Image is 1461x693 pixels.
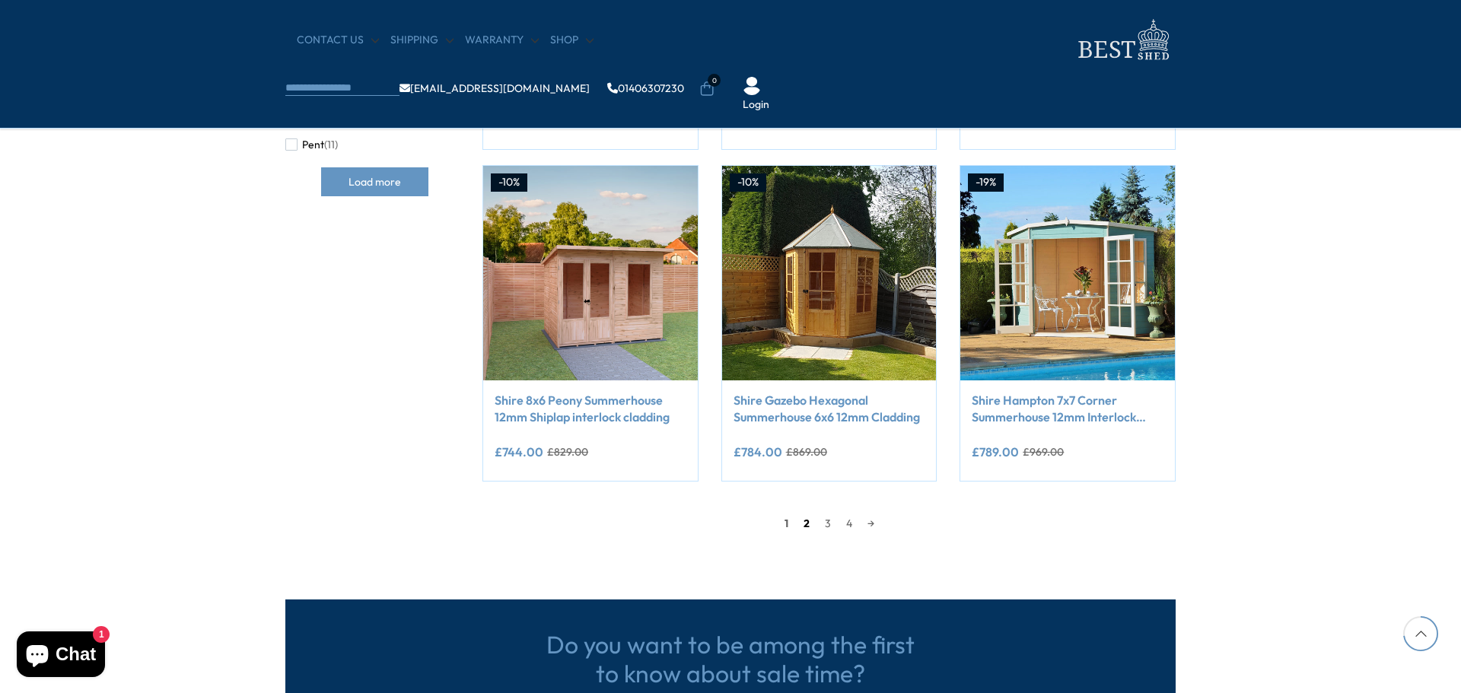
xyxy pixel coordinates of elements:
[547,447,588,457] del: £829.00
[321,167,428,196] button: Load more
[972,446,1019,458] ins: £789.00
[730,173,766,192] div: -10%
[817,512,839,535] a: 3
[495,392,686,426] a: Shire 8x6 Peony Summerhouse 12mm Shiplap interlock cladding
[839,512,860,535] a: 4
[491,173,527,192] div: -10%
[777,512,796,535] span: 1
[722,166,937,380] img: Shire Gazebo Hexagonal Summerhouse 6x6 12mm Cladding - Best Shed
[1023,447,1064,457] del: £969.00
[302,116,327,129] span: Apex
[796,512,817,535] a: 2
[550,33,594,48] a: Shop
[349,176,401,187] span: Load more
[743,77,761,95] img: User Icon
[327,116,345,129] span: (26)
[743,97,769,113] a: Login
[285,134,338,156] button: Pent
[324,138,338,151] span: (11)
[302,138,324,151] span: Pent
[860,512,882,535] a: →
[708,74,721,87] span: 0
[734,446,782,458] ins: £784.00
[786,447,827,457] del: £869.00
[465,33,539,48] a: Warranty
[390,33,454,48] a: Shipping
[399,83,590,94] a: [EMAIL_ADDRESS][DOMAIN_NAME]
[972,392,1163,426] a: Shire Hampton 7x7 Corner Summerhouse 12mm Interlock Cladding
[699,81,715,97] a: 0
[607,83,684,94] a: 01406307230
[734,392,925,426] a: Shire Gazebo Hexagonal Summerhouse 6x6 12mm Cladding
[495,446,543,458] ins: £744.00
[960,166,1175,380] img: Shire Hampton 7x7 Corner Summerhouse 12mm Interlock Cladding - Best Shed
[540,630,921,688] h3: Do you want to be among the first to know about sale time?
[968,173,1004,192] div: -19%
[12,631,110,681] inbox-online-store-chat: Shopify online store chat
[1069,15,1176,65] img: logo
[297,33,379,48] a: CONTACT US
